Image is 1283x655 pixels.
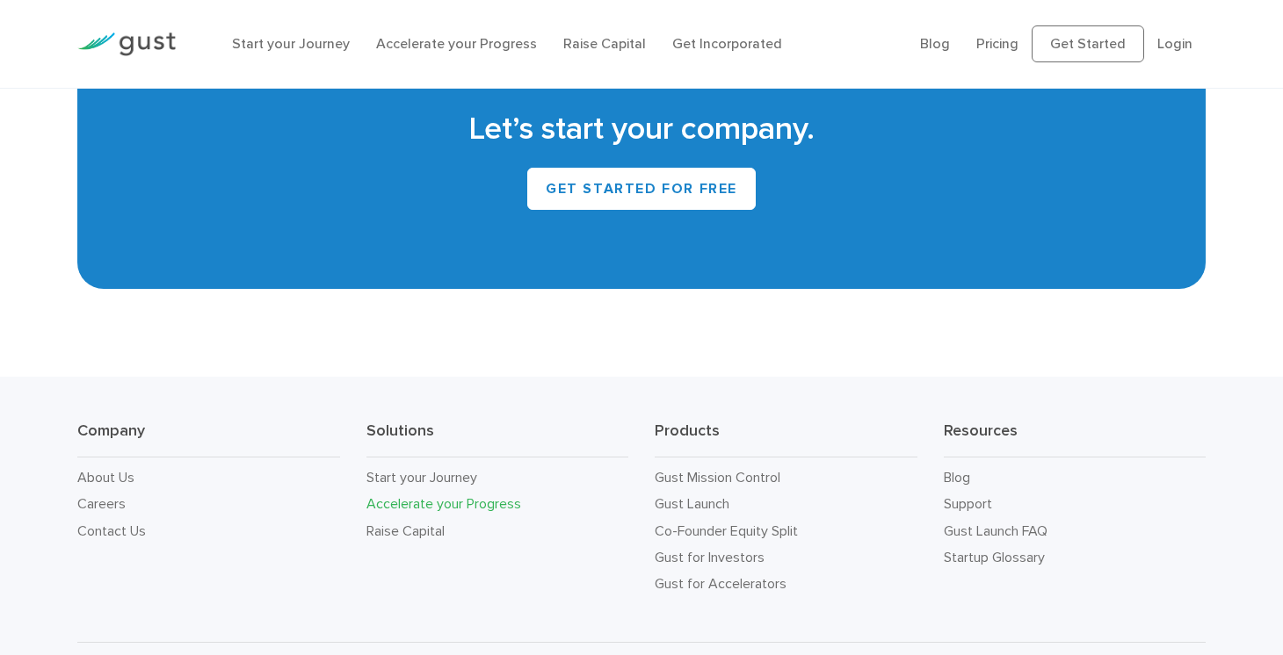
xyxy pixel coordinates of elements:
a: Start your Journey [232,35,350,52]
a: Startup Glossary [944,549,1045,565]
a: Gust Launch [655,495,729,512]
h3: Resources [944,421,1207,457]
a: Blog [920,35,950,52]
a: Login [1157,35,1192,52]
a: Accelerate your Progress [366,495,521,512]
a: Gust Mission Control [655,469,780,486]
a: Raise Capital [366,522,445,539]
a: Careers [77,495,126,512]
a: Get Started for Free [527,168,756,210]
a: Start your Journey [366,469,477,486]
a: Pricing [976,35,1018,52]
a: Get Started [1032,25,1144,62]
a: Contact Us [77,522,146,539]
a: Support [944,495,992,512]
h3: Solutions [366,421,629,457]
a: Raise Capital [563,35,646,52]
a: Get Incorporated [672,35,782,52]
h3: Company [77,421,340,457]
a: Gust for Investors [655,549,765,565]
a: Gust Launch FAQ [944,522,1047,539]
a: Gust for Accelerators [655,575,786,592]
a: About Us [77,469,134,486]
h2: Let’s start your company. [104,108,1179,150]
h3: Products [655,421,917,457]
a: Blog [944,469,970,486]
a: Accelerate your Progress [376,35,537,52]
img: Gust Logo [77,32,176,56]
a: Co-Founder Equity Split [655,522,798,539]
